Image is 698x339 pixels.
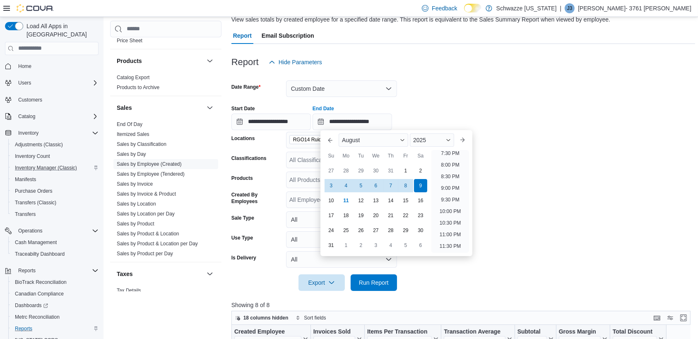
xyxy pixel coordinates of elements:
[12,198,60,208] a: Transfers (Classic)
[293,136,330,144] span: RGO14 Ruidoso
[110,73,221,96] div: Products
[2,94,102,106] button: Customers
[342,137,360,143] span: August
[117,181,153,187] span: Sales by Invoice
[414,179,427,192] div: day-9
[15,61,35,71] a: Home
[231,235,253,241] label: Use Type
[351,274,397,291] button: Run Report
[231,105,255,112] label: Start Date
[15,128,99,138] span: Inventory
[12,312,99,322] span: Metrc Reconciliation
[117,270,133,278] h3: Taxes
[117,171,185,177] a: Sales by Employee (Tendered)
[369,224,383,237] div: day-27
[110,119,221,262] div: Sales
[12,186,99,196] span: Purchase Orders
[399,209,412,222] div: day-22
[15,111,99,121] span: Catalog
[12,174,99,184] span: Manifests
[286,231,397,248] button: All
[414,194,427,207] div: day-16
[12,151,53,161] a: Inventory Count
[2,60,102,72] button: Home
[8,311,102,323] button: Metrc Reconciliation
[384,194,397,207] div: day-14
[117,151,146,157] a: Sales by Day
[117,240,198,247] span: Sales by Product & Location per Day
[384,149,397,162] div: Th
[117,220,154,227] span: Sales by Product
[436,230,464,240] li: 11:00 PM
[436,218,464,228] li: 10:30 PM
[15,176,36,183] span: Manifests
[2,225,102,237] button: Operations
[15,199,56,206] span: Transfers (Classic)
[384,179,397,192] div: day-7
[12,324,36,334] a: Reports
[262,27,314,44] span: Email Subscription
[325,179,338,192] div: day-3
[18,97,42,103] span: Customers
[431,150,469,253] ul: Time
[8,139,102,150] button: Adjustments (Classic)
[117,270,203,278] button: Taxes
[117,201,156,207] span: Sales by Location
[12,289,67,299] a: Canadian Compliance
[15,78,99,88] span: Users
[325,224,338,237] div: day-24
[117,104,132,112] h3: Sales
[15,279,67,286] span: BioTrack Reconciliation
[399,164,412,177] div: day-1
[292,313,329,323] button: Sort fields
[289,135,340,144] span: RGO14 Ruidoso
[369,149,383,162] div: We
[354,179,368,192] div: day-5
[117,211,175,217] span: Sales by Location per Day
[234,328,301,336] div: Created Employee
[12,140,99,150] span: Adjustments (Classic)
[304,315,326,321] span: Sort fields
[243,315,289,321] span: 18 columns hidden
[414,149,427,162] div: Sa
[15,325,32,332] span: Reports
[325,164,338,177] div: day-27
[18,130,39,136] span: Inventory
[12,237,99,247] span: Cash Management
[679,313,688,323] button: Enter fullscreen
[339,133,408,147] div: Button. Open the month selector. August is currently selected.
[369,164,383,177] div: day-30
[324,133,337,147] button: Previous Month
[12,163,80,173] a: Inventory Manager (Classic)
[286,80,397,97] button: Custom Date
[12,163,99,173] span: Inventory Manager (Classic)
[117,141,166,148] span: Sales by Classification
[117,104,203,112] button: Sales
[23,22,99,39] span: Load All Apps in [GEOGRAPHIC_DATA]
[231,57,259,67] h3: Report
[15,291,64,297] span: Canadian Compliance
[117,250,173,257] span: Sales by Product per Day
[313,328,355,336] div: Invoices Sold
[15,211,36,218] span: Transfers
[117,211,175,217] a: Sales by Location per Day
[15,141,63,148] span: Adjustments (Classic)
[117,288,141,293] a: Tax Details
[12,249,68,259] a: Traceabilty Dashboard
[438,183,463,193] li: 9:00 PM
[12,249,99,259] span: Traceabilty Dashboard
[456,133,469,147] button: Next month
[12,209,99,219] span: Transfers
[399,149,412,162] div: Fr
[8,323,102,334] button: Reports
[15,226,99,236] span: Operations
[15,188,53,194] span: Purchase Orders
[15,61,99,71] span: Home
[117,131,149,137] a: Itemized Sales
[339,164,353,177] div: day-28
[359,278,389,287] span: Run Report
[15,314,60,320] span: Metrc Reconciliation
[231,301,696,309] p: Showing 8 of 8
